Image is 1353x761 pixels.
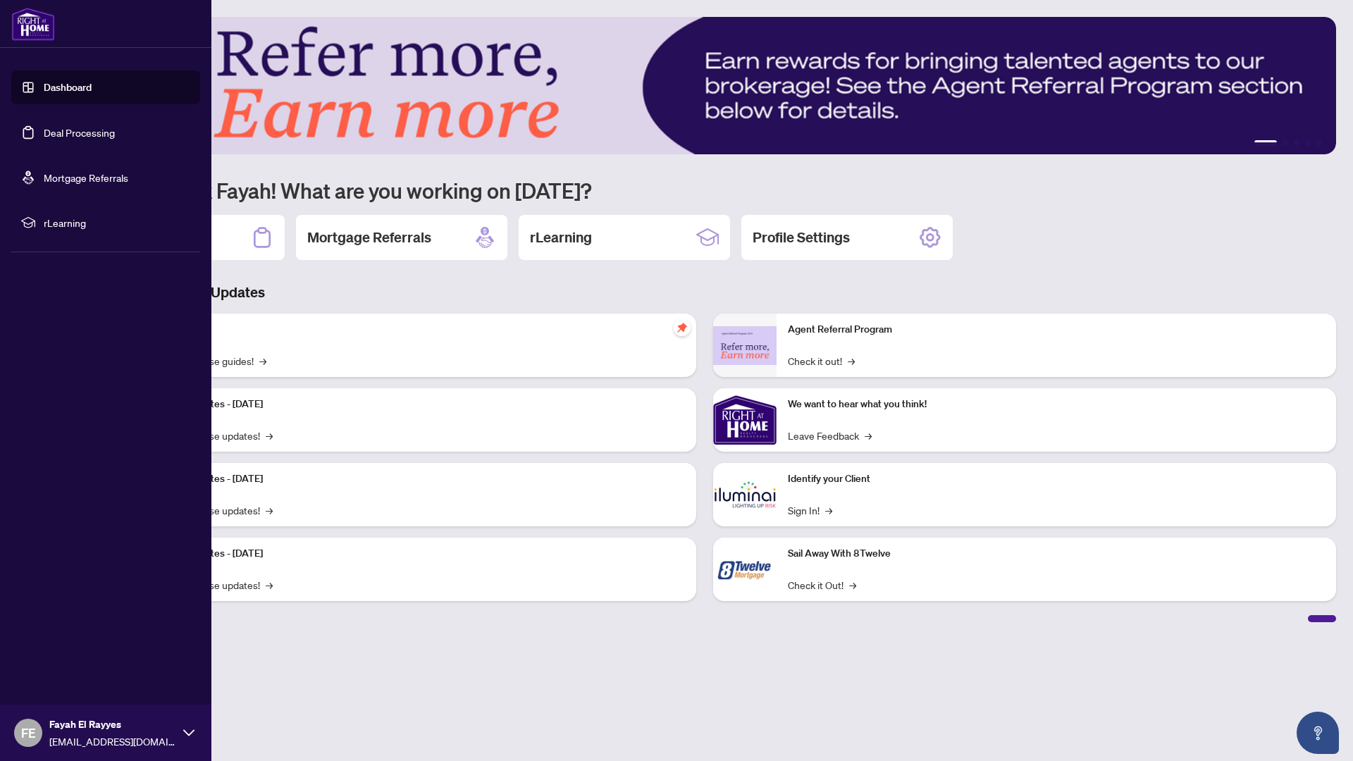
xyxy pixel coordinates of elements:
span: pushpin [674,319,691,336]
a: Mortgage Referrals [44,171,128,184]
p: Platform Updates - [DATE] [148,471,685,487]
a: Leave Feedback→ [788,428,872,443]
span: → [266,577,273,593]
span: [EMAIL_ADDRESS][DOMAIN_NAME] [49,734,176,749]
img: Identify your Client [713,463,777,526]
span: → [848,353,855,369]
span: → [266,428,273,443]
p: We want to hear what you think! [788,397,1325,412]
a: Deal Processing [44,126,115,139]
p: Sail Away With 8Twelve [788,546,1325,562]
h2: Profile Settings [753,228,850,247]
p: Self-Help [148,322,685,338]
h1: Welcome back Fayah! What are you working on [DATE]? [73,177,1336,204]
span: FE [21,723,36,743]
img: logo [11,7,55,41]
span: → [825,502,832,518]
a: Dashboard [44,81,92,94]
span: → [259,353,266,369]
img: Sail Away With 8Twelve [713,538,777,601]
span: → [849,577,856,593]
p: Platform Updates - [DATE] [148,546,685,562]
button: 4 [1305,140,1311,146]
h2: rLearning [530,228,592,247]
img: Agent Referral Program [713,326,777,365]
button: 2 [1283,140,1288,146]
h2: Mortgage Referrals [307,228,431,247]
span: Fayah El Rayyes [49,717,176,732]
p: Agent Referral Program [788,322,1325,338]
img: We want to hear what you think! [713,388,777,452]
p: Platform Updates - [DATE] [148,397,685,412]
span: → [865,428,872,443]
button: Open asap [1297,712,1339,754]
a: Check it out!→ [788,353,855,369]
button: 5 [1316,140,1322,146]
p: Identify your Client [788,471,1325,487]
a: Check it Out!→ [788,577,856,593]
button: 1 [1254,140,1277,146]
span: → [266,502,273,518]
button: 3 [1294,140,1299,146]
img: Slide 0 [73,17,1336,154]
span: rLearning [44,215,190,230]
a: Sign In!→ [788,502,832,518]
h3: Brokerage & Industry Updates [73,283,1336,302]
